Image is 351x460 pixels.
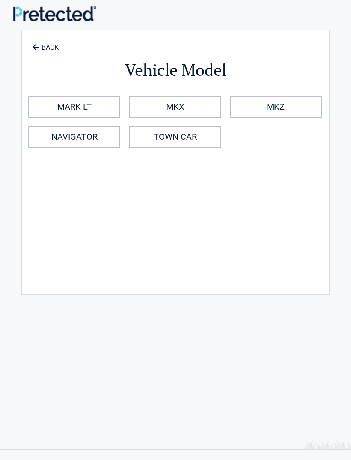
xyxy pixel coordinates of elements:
a: NAVIGATOR [28,126,120,147]
a: MKZ [230,96,322,117]
a: MKX [129,96,221,117]
a: MARK LT [28,96,120,117]
h2: Vehicle Model [26,59,325,81]
a: TOWN CAR [129,126,221,147]
a: BACK [30,36,60,51]
img: Main Logo [13,6,96,21]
